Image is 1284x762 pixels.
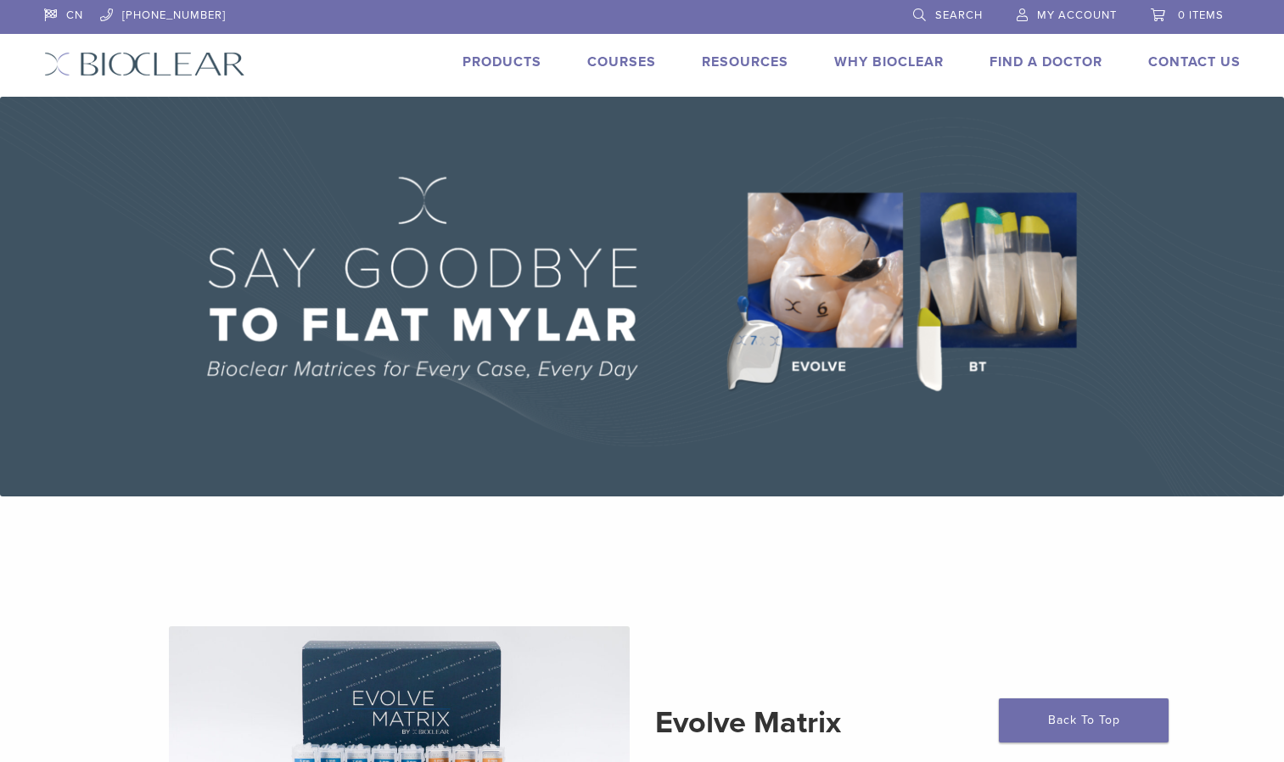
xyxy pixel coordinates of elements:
[935,8,983,22] span: Search
[587,53,656,70] a: Courses
[44,52,245,76] img: Bioclear
[1178,8,1224,22] span: 0 items
[655,703,1116,743] h2: Evolve Matrix
[999,698,1169,742] a: Back To Top
[834,53,944,70] a: Why Bioclear
[463,53,541,70] a: Products
[1148,53,1241,70] a: Contact Us
[1037,8,1117,22] span: My Account
[702,53,788,70] a: Resources
[990,53,1102,70] a: Find A Doctor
